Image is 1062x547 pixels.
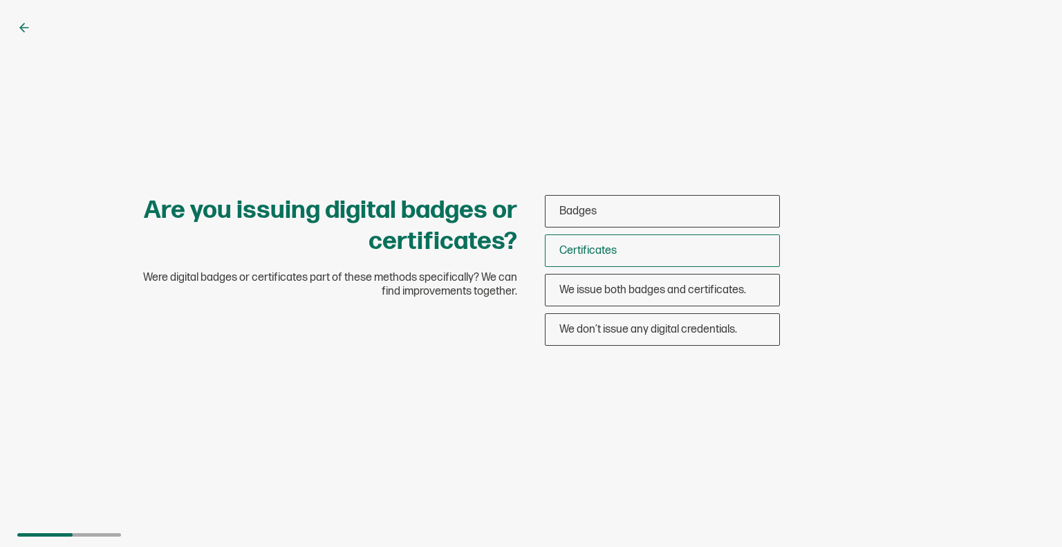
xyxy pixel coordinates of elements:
span: Badges [559,205,597,218]
iframe: Chat Widget [832,391,1062,547]
span: We don’t issue any digital credentials. [559,323,737,336]
span: Certificates [559,244,617,257]
span: Were digital badges or certificates part of these methods specifically? We can find improvements ... [130,271,517,299]
span: We issue both badges and certificates. [559,284,746,297]
h1: Are you issuing digital badges or certificates? [130,195,517,257]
